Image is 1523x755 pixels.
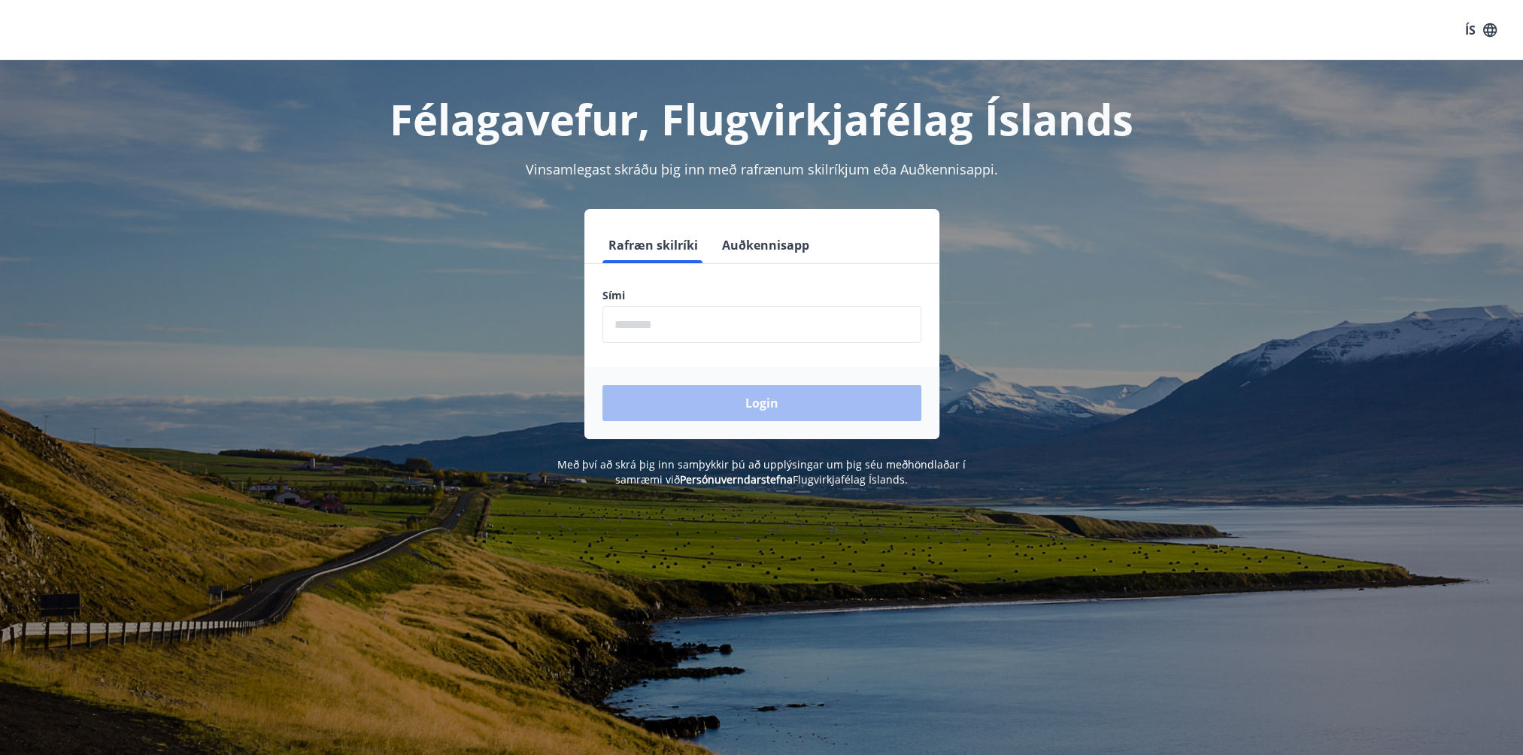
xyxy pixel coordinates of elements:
[680,472,793,487] a: Persónuverndarstefna
[716,227,815,263] button: Auðkennisapp
[602,288,921,303] label: Sími
[557,457,966,487] span: Með því að skrá þig inn samþykkir þú að upplýsingar um þig séu meðhöndlaðar í samræmi við Flugvir...
[526,160,998,178] span: Vinsamlegast skráðu þig inn með rafrænum skilríkjum eða Auðkennisappi.
[238,90,1285,147] h1: Félagavefur, Flugvirkjafélag Íslands
[1457,17,1505,44] button: ÍS
[602,227,704,263] button: Rafræn skilríki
